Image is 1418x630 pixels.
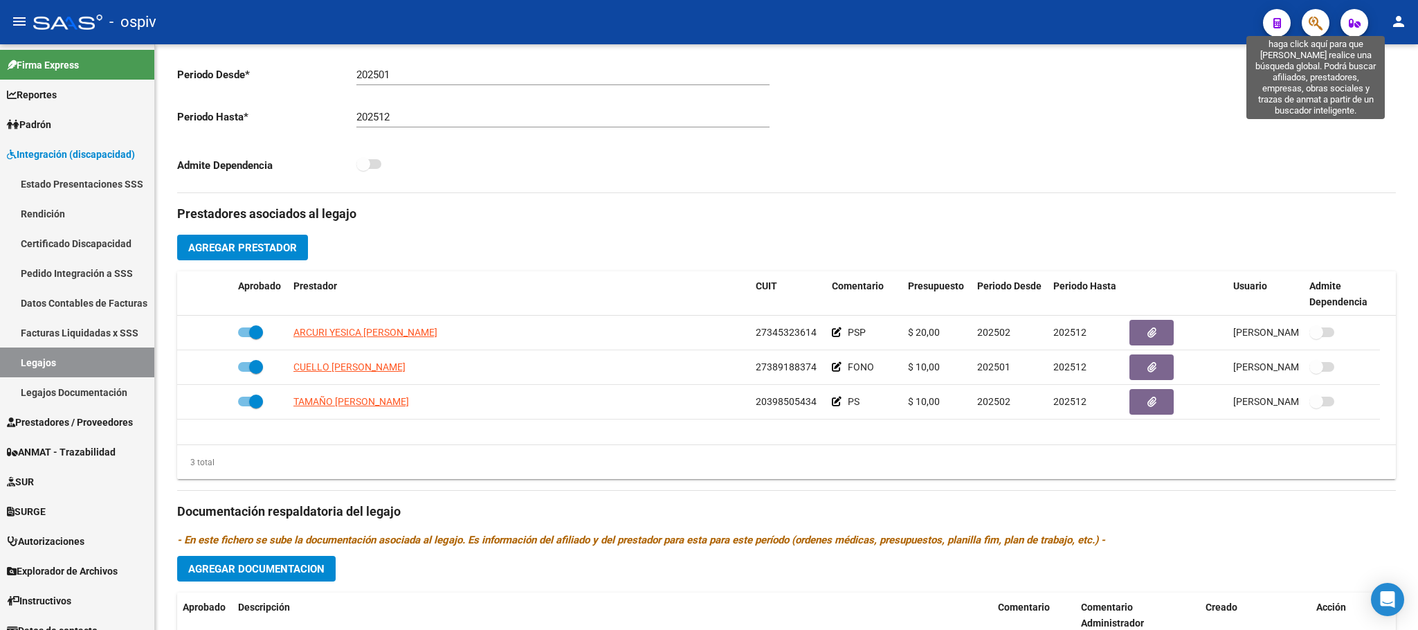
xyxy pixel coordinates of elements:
span: 20398505434 [756,396,817,407]
span: Comentario Administrador [1081,602,1144,629]
span: 202502 [977,327,1010,338]
span: FONO [848,361,874,372]
span: Comentario [832,280,884,291]
span: 202512 [1053,327,1087,338]
p: Admite Dependencia [177,158,356,173]
datatable-header-cell: CUIT [750,271,826,317]
span: $ 20,00 [908,327,940,338]
span: Reportes [7,87,57,102]
span: Usuario [1233,280,1267,291]
div: Open Intercom Messenger [1371,583,1404,616]
span: SURGE [7,504,46,519]
span: Padrón [7,117,51,132]
span: 27345323614 [756,327,817,338]
p: Periodo Desde [177,67,356,82]
datatable-header-cell: Comentario [826,271,902,317]
span: Agregar Documentacion [188,563,325,575]
span: [PERSON_NAME] [DATE] [1233,327,1342,338]
span: ANMAT - Trazabilidad [7,444,116,460]
datatable-header-cell: Presupuesto [902,271,972,317]
mat-icon: person [1390,13,1407,30]
datatable-header-cell: Periodo Desde [972,271,1048,317]
button: Agregar Documentacion [177,556,336,582]
span: PS [848,396,860,407]
span: Prestadores / Proveedores [7,415,133,430]
span: Firma Express [7,57,79,73]
datatable-header-cell: Aprobado [233,271,288,317]
span: Aprobado [238,280,281,291]
span: Admite Dependencia [1309,280,1367,307]
span: CUIT [756,280,777,291]
span: Creado [1206,602,1237,613]
h3: Documentación respaldatoria del legajo [177,502,1396,521]
span: 27389188374 [756,361,817,372]
span: Prestador [293,280,337,291]
span: $ 10,00 [908,361,940,372]
span: 202502 [977,396,1010,407]
span: Descripción [238,602,290,613]
datatable-header-cell: Periodo Hasta [1048,271,1124,317]
span: Periodo Hasta [1053,280,1116,291]
span: Agregar Prestador [188,242,297,254]
span: Integración (discapacidad) [7,147,135,162]
div: 3 total [177,455,215,470]
span: Autorizaciones [7,534,84,549]
mat-icon: menu [11,13,28,30]
span: CUELLO [PERSON_NAME] [293,361,406,372]
i: - En este fichero se sube la documentación asociada al legajo. Es información del afiliado y del ... [177,534,1105,546]
span: ARCURI YESICA [PERSON_NAME] [293,327,437,338]
span: 202512 [1053,361,1087,372]
span: Periodo Desde [977,280,1042,291]
h3: Prestadores asociados al legajo [177,204,1396,224]
span: TAMAÑO [PERSON_NAME] [293,396,409,407]
span: Instructivos [7,593,71,609]
p: Periodo Hasta [177,109,356,125]
span: 202512 [1053,396,1087,407]
span: Acción [1316,602,1346,613]
span: SUR [7,474,34,489]
span: $ 10,00 [908,396,940,407]
span: [PERSON_NAME] [DATE] [1233,361,1342,372]
span: Aprobado [183,602,226,613]
datatable-header-cell: Admite Dependencia [1304,271,1380,317]
button: Agregar Prestador [177,235,308,260]
span: - ospiv [109,7,156,37]
span: Presupuesto [908,280,964,291]
datatable-header-cell: Usuario [1228,271,1304,317]
span: [PERSON_NAME] [DATE] [1233,396,1342,407]
span: PSP [848,327,866,338]
span: Explorador de Archivos [7,564,118,579]
span: 202501 [977,361,1010,372]
span: Comentario [998,602,1050,613]
datatable-header-cell: Prestador [288,271,750,317]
